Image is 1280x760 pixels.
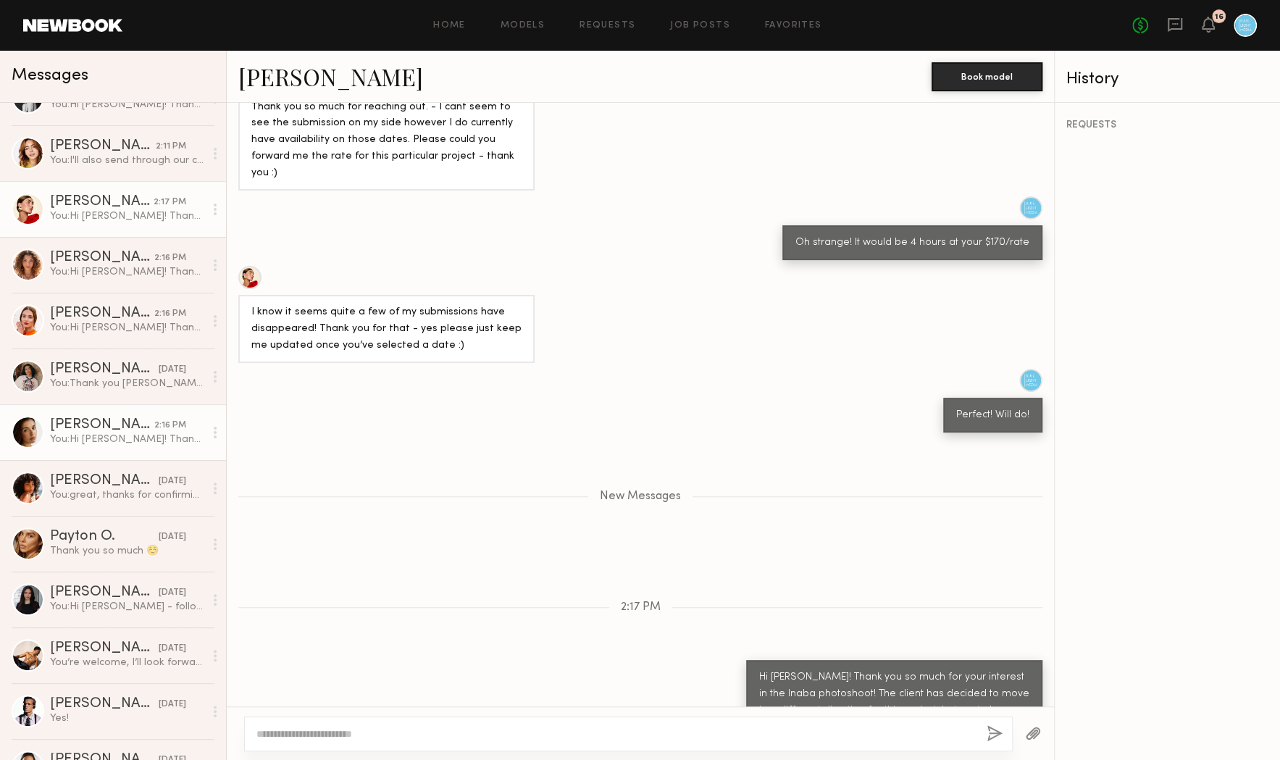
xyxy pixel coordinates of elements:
div: [DATE] [159,475,186,488]
div: [PERSON_NAME] [50,251,154,265]
div: Yes! [50,711,204,725]
div: [DATE] [159,642,186,656]
div: 2:16 PM [154,419,186,433]
div: 2:17 PM [154,196,186,209]
div: History [1066,71,1269,88]
a: Home [433,21,466,30]
div: [PERSON_NAME] [50,306,154,321]
div: Thank you so much ☺️ [50,544,204,558]
div: 16 [1215,13,1223,21]
div: You: Thank you [PERSON_NAME]! This is a small start up so I appreciate you working with the clien... [50,377,204,391]
div: You: great, thanks for confirming! [50,488,204,502]
span: Messages [12,67,88,84]
div: Perfect! Will do! [956,407,1029,424]
button: Book model [932,62,1042,91]
span: 2:17 PM [621,601,661,614]
div: 2:16 PM [154,307,186,321]
div: You: Hi [PERSON_NAME]! Thank you so much for your interest in the Inaba photoshoot! The client ha... [50,209,204,223]
span: New Messages [600,490,681,503]
div: [PERSON_NAME] [50,641,159,656]
div: Thank you so much for reaching out. - I cant seem to see the submission on my side however I do c... [251,99,522,183]
div: You: Hi [PERSON_NAME]! Thank you so much for your interest in the Inaba photoshoot! The client ha... [50,98,204,112]
div: [DATE] [159,698,186,711]
div: [PERSON_NAME] [50,418,154,433]
div: [PERSON_NAME] [50,195,154,209]
div: Payton O. [50,530,159,544]
div: [PERSON_NAME] [50,474,159,488]
div: Oh strange! It would be 4 hours at your $170/rate [795,235,1029,251]
a: [PERSON_NAME] [238,61,423,92]
a: Requests [580,21,635,30]
div: I know it seems quite a few of my submissions have disappeared! Thank you for that - yes please j... [251,304,522,354]
div: [PERSON_NAME] [50,585,159,600]
div: You: Hi [PERSON_NAME] - following up on my original message. Thank you! [50,600,204,614]
div: [DATE] [159,530,186,544]
div: [PERSON_NAME] S. [50,362,159,377]
div: REQUESTS [1066,120,1269,130]
div: [PERSON_NAME] [50,697,159,711]
div: You’re welcome, I’ll look forward to your update. [50,656,204,669]
a: Job Posts [670,21,730,30]
div: [PERSON_NAME] [50,139,156,154]
div: 2:16 PM [154,251,186,265]
a: Favorites [765,21,822,30]
a: Models [501,21,545,30]
div: 2:11 PM [156,140,186,154]
div: You: Hi [PERSON_NAME]! Thank you so much for your interest in the Inaba photoshoot! The client ha... [50,321,204,335]
div: You: Hi [PERSON_NAME]! Thank you so much for your interest in the Inaba photoshoot! The client ha... [50,433,204,446]
div: You: Hi [PERSON_NAME]! Thank you so much for your interest in the Inaba photoshoot! The client ha... [50,265,204,279]
a: Book model [932,70,1042,82]
div: You: I'll also send through our contractor agreement via email this week [50,154,204,167]
div: [DATE] [159,363,186,377]
div: [DATE] [159,586,186,600]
